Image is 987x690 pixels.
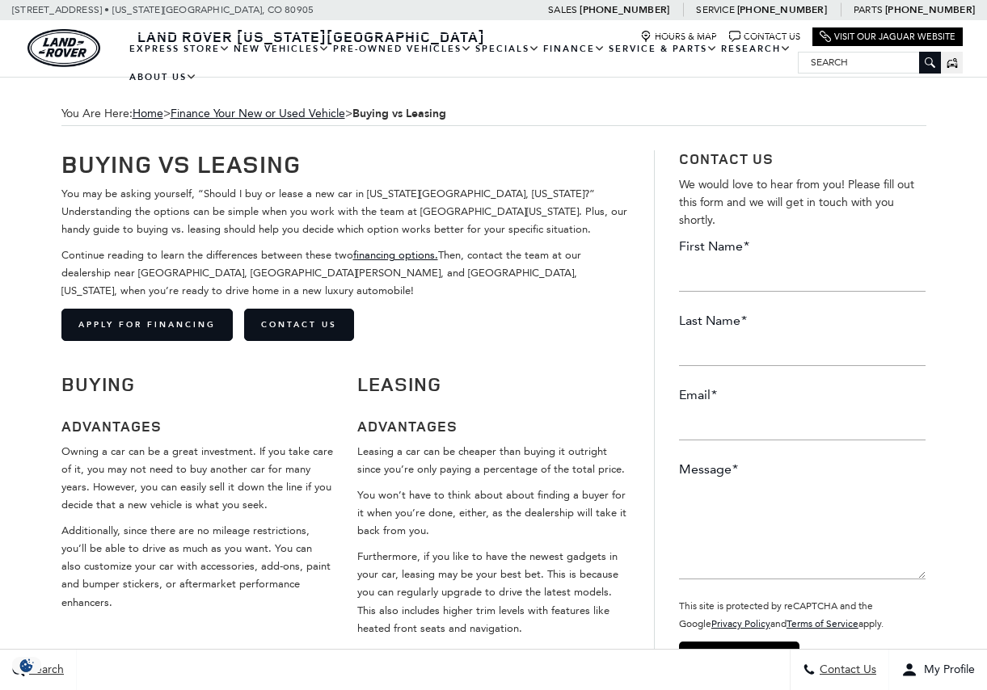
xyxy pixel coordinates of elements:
[787,618,858,629] a: Terms of Service
[12,4,314,15] a: [STREET_ADDRESS] • [US_STATE][GEOGRAPHIC_DATA], CO 80905
[729,31,800,43] a: Contact Us
[61,443,334,514] p: Owning a car can be a great investment. If you take care of it, you may not need to buy another c...
[8,657,45,674] img: Opt-Out Icon
[542,35,607,63] a: Finance
[580,3,669,16] a: [PHONE_NUMBER]
[352,106,446,121] strong: Buying vs Leasing
[885,3,975,16] a: [PHONE_NUMBER]
[679,461,738,478] label: Message
[357,419,630,435] h3: Advantages
[854,4,883,15] span: Parts
[61,373,334,394] h2: BUYING
[128,35,798,91] nav: Main Navigation
[244,309,354,341] a: CONTACT US
[128,63,199,91] a: About Us
[61,185,630,238] p: You may be asking yourself, “Should I buy or lease a new car in [US_STATE][GEOGRAPHIC_DATA], [US_...
[679,178,914,227] span: We would love to hear from you! Please fill out this form and we will get in touch with you shortly.
[679,600,884,629] small: This site is protected by reCAPTCHA and the Google and apply.
[171,107,446,120] span: >
[61,246,630,300] p: Continue reading to learn the differences between these two Then, contact the team at our dealers...
[232,35,331,63] a: New Vehicles
[353,249,438,261] a: financing options.
[61,102,926,126] div: Breadcrumbs
[61,522,334,611] p: Additionally, since there are no mileage restrictions, you’ll be able to drive as much as you wan...
[8,657,45,674] section: Click to Open Cookie Consent Modal
[737,3,827,16] a: [PHONE_NUMBER]
[640,31,717,43] a: Hours & Map
[171,107,345,120] a: Finance Your New or Used Vehicle
[679,386,717,404] label: Email
[61,419,334,435] h3: Advantages
[474,35,542,63] a: Specials
[679,642,799,672] input: Send your message
[889,650,987,690] button: Open user profile menu
[357,443,630,478] p: Leasing a car can be cheaper than buying it outright since you’re only paying a percentage of the...
[917,663,975,677] span: My Profile
[137,27,485,46] span: Land Rover [US_STATE][GEOGRAPHIC_DATA]
[816,663,876,677] span: Contact Us
[679,150,926,168] h3: Contact Us
[128,27,495,46] a: Land Rover [US_STATE][GEOGRAPHIC_DATA]
[719,35,793,63] a: Research
[331,35,474,63] a: Pre-Owned Vehicles
[61,309,233,341] a: APPLY FOR FINANCING
[357,373,630,394] h2: LEASING
[799,53,940,72] input: Search
[679,238,749,255] label: First Name
[607,35,719,63] a: Service & Parts
[27,29,100,67] a: land-rover
[548,4,577,15] span: Sales
[820,31,955,43] a: Visit Our Jaguar Website
[679,312,747,330] label: Last Name
[357,486,630,540] p: You won’t have to think about about finding a buyer for it when you’re done, either, as the deale...
[27,29,100,67] img: Land Rover
[133,107,163,120] a: Home
[128,35,232,63] a: EXPRESS STORE
[61,102,926,126] span: You Are Here:
[711,618,770,629] a: Privacy Policy
[357,548,630,637] p: Furthermore, if you like to have the newest gadgets in your car, leasing may be your best bet. Th...
[133,107,446,120] span: >
[696,4,734,15] span: Service
[61,150,630,177] h1: Buying vs Leasing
